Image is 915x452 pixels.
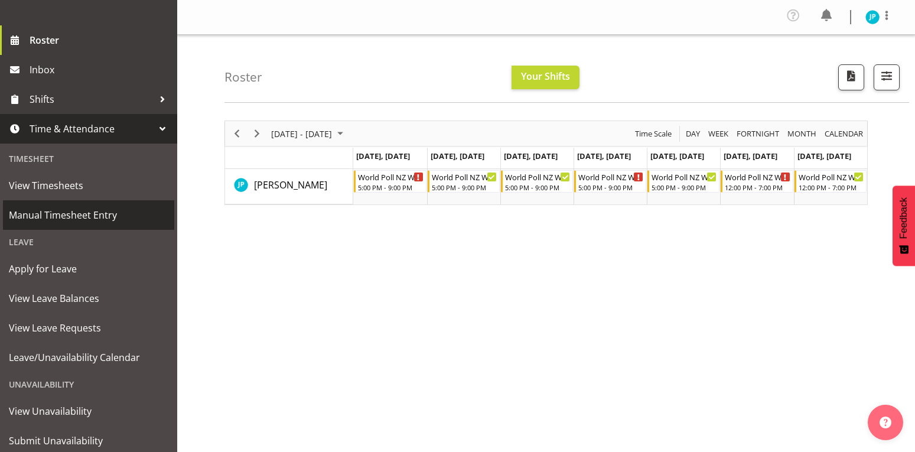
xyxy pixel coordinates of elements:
img: jake-pringle11873.jpg [865,10,880,24]
span: Week [707,126,730,141]
div: 5:00 PM - 9:00 PM [505,183,570,192]
div: World Poll NZ Weekdays [358,171,423,183]
div: 5:00 PM - 9:00 PM [578,183,643,192]
table: Timeline Week of September 5, 2025 [353,169,867,204]
span: [DATE], [DATE] [577,151,631,161]
div: Timesheet [3,147,174,171]
span: Roster [30,31,171,49]
td: Jake Pringle resource [225,169,353,204]
div: Previous [227,121,247,146]
button: Month [823,126,865,141]
span: View Unavailability [9,402,168,420]
span: [PERSON_NAME] [254,178,327,191]
div: Jake Pringle"s event - World Poll NZ Weekdays Begin From Tuesday, September 2, 2025 at 5:00:00 PM... [428,170,500,193]
div: World Poll NZ Weekdays [578,171,643,183]
div: 12:00 PM - 7:00 PM [799,183,864,192]
a: Manual Timesheet Entry [3,200,174,230]
span: [DATE], [DATE] [356,151,410,161]
span: [DATE] - [DATE] [270,126,333,141]
div: Jake Pringle"s event - World Poll NZ Weekdays Begin From Friday, September 5, 2025 at 5:00:00 PM ... [647,170,719,193]
span: View Timesheets [9,177,168,194]
a: [PERSON_NAME] [254,178,327,192]
span: Manual Timesheet Entry [9,206,168,224]
a: Apply for Leave [3,254,174,284]
span: View Leave Balances [9,290,168,307]
span: Apply for Leave [9,260,168,278]
h4: Roster [224,70,262,84]
div: Jake Pringle"s event - World Poll NZ Weekends Begin From Saturday, September 6, 2025 at 12:00:00 ... [721,170,793,193]
a: View Timesheets [3,171,174,200]
button: Timeline Month [786,126,819,141]
button: Previous [229,126,245,141]
button: Your Shifts [512,66,579,89]
a: View Leave Balances [3,284,174,313]
div: World Poll NZ Weekdays [432,171,497,183]
button: Timeline Day [684,126,702,141]
a: Leave/Unavailability Calendar [3,343,174,372]
span: Time & Attendance [30,120,154,138]
span: Feedback [898,197,909,239]
div: 5:00 PM - 9:00 PM [652,183,717,192]
div: Jake Pringle"s event - World Poll NZ Weekdays Begin From Thursday, September 4, 2025 at 5:00:00 P... [574,170,646,193]
div: Timeline Week of September 5, 2025 [224,121,868,205]
a: View Unavailability [3,396,174,426]
button: Fortnight [735,126,782,141]
span: Leave/Unavailability Calendar [9,349,168,366]
span: Day [685,126,701,141]
span: View Leave Requests [9,319,168,337]
div: Next [247,121,267,146]
button: Feedback - Show survey [893,186,915,266]
span: Submit Unavailability [9,432,168,450]
span: calendar [823,126,864,141]
div: 12:00 PM - 7:00 PM [725,183,790,192]
a: View Leave Requests [3,313,174,343]
span: [DATE], [DATE] [431,151,484,161]
div: World Poll NZ Weekdays [652,171,717,183]
button: Next [249,126,265,141]
div: Jake Pringle"s event - World Poll NZ Weekends Begin From Sunday, September 7, 2025 at 12:00:00 PM... [794,170,867,193]
div: World Poll NZ Weekends [725,171,790,183]
button: Filter Shifts [874,64,900,90]
div: World Poll NZ Weekdays [505,171,570,183]
span: Fortnight [735,126,780,141]
span: [DATE], [DATE] [650,151,704,161]
span: [DATE], [DATE] [724,151,777,161]
img: help-xxl-2.png [880,417,891,428]
button: Time Scale [633,126,674,141]
div: 5:00 PM - 9:00 PM [432,183,497,192]
span: [DATE], [DATE] [797,151,851,161]
div: Leave [3,230,174,254]
div: World Poll NZ Weekends [799,171,864,183]
span: Your Shifts [521,70,570,83]
button: September 01 - 07, 2025 [269,126,349,141]
span: Time Scale [634,126,673,141]
button: Timeline Week [706,126,731,141]
span: Shifts [30,90,154,108]
div: Jake Pringle"s event - World Poll NZ Weekdays Begin From Wednesday, September 3, 2025 at 5:00:00 ... [501,170,573,193]
span: [DATE], [DATE] [504,151,558,161]
span: Inbox [30,61,171,79]
div: Jake Pringle"s event - World Poll NZ Weekdays Begin From Monday, September 1, 2025 at 5:00:00 PM ... [354,170,426,193]
div: 5:00 PM - 9:00 PM [358,183,423,192]
span: Month [786,126,818,141]
div: Unavailability [3,372,174,396]
button: Download a PDF of the roster according to the set date range. [838,64,864,90]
